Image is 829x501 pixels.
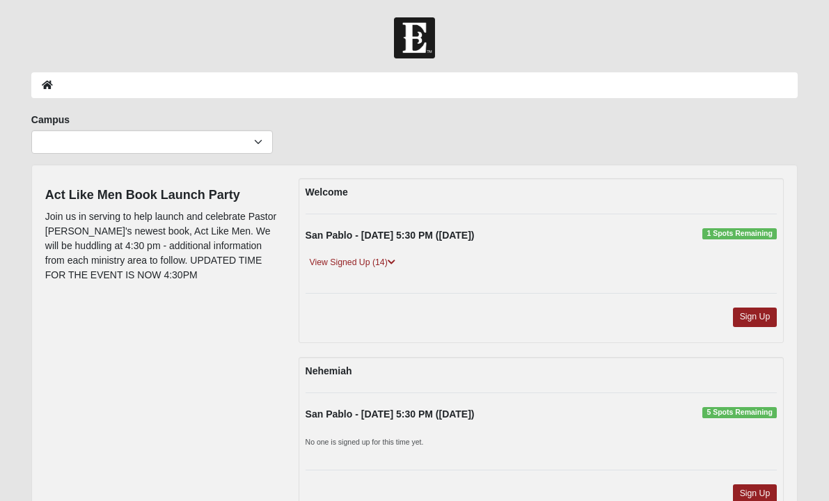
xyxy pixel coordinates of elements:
[394,17,435,58] img: Church of Eleven22 Logo
[306,186,348,198] strong: Welcome
[306,438,424,446] small: No one is signed up for this time yet.
[306,255,400,270] a: View Signed Up (14)
[702,228,777,239] span: 1 Spots Remaining
[306,365,352,376] strong: Nehemiah
[306,230,475,241] strong: San Pablo - [DATE] 5:30 PM ([DATE])
[702,407,777,418] span: 5 Spots Remaining
[306,408,475,420] strong: San Pablo - [DATE] 5:30 PM ([DATE])
[31,113,70,127] label: Campus
[733,308,777,326] a: Sign Up
[45,209,278,283] p: Join us in serving to help launch and celebrate Pastor [PERSON_NAME]'s newest book, Act Like Men....
[45,188,278,203] h4: Act Like Men Book Launch Party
